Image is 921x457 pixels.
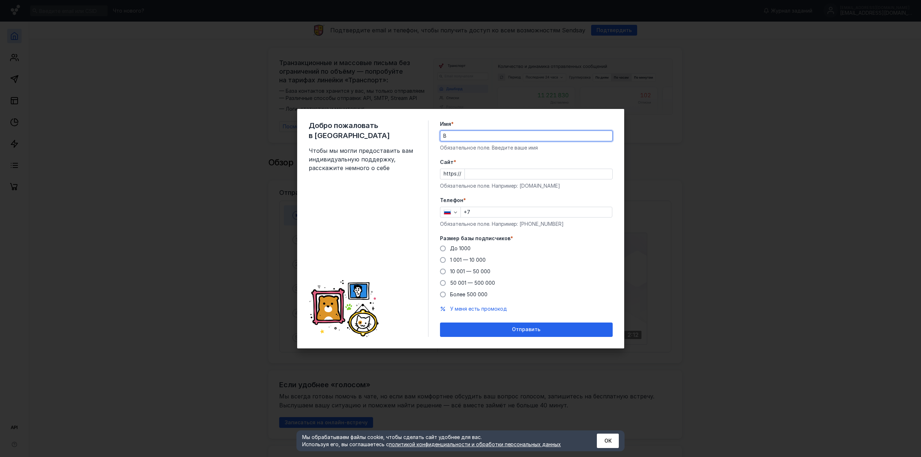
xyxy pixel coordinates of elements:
[450,245,471,251] span: До 1000
[440,144,613,151] div: Обязательное поле. Введите ваше имя
[389,441,561,447] a: политикой конфиденциальности и обработки персональных данных
[440,235,511,242] span: Размер базы подписчиков
[440,197,463,204] span: Телефон
[512,326,540,333] span: Отправить
[309,146,417,172] span: Чтобы мы могли предоставить вам индивидуальную поддержку, расскажите немного о себе
[440,323,613,337] button: Отправить
[597,434,619,448] button: ОК
[440,220,613,228] div: Обязательное поле. Например: [PHONE_NUMBER]
[309,120,417,141] span: Добро пожаловать в [GEOGRAPHIC_DATA]
[450,291,487,297] span: Более 500 000
[302,434,579,448] div: Мы обрабатываем файлы cookie, чтобы сделать сайт удобнее для вас. Используя его, вы соглашаетесь c
[450,280,495,286] span: 50 001 — 500 000
[440,120,451,128] span: Имя
[450,305,507,312] button: У меня есть промокод
[440,182,613,189] div: Обязательное поле. Например: [DOMAIN_NAME]
[450,306,507,312] span: У меня есть промокод
[450,257,486,263] span: 1 001 — 10 000
[450,268,490,274] span: 10 001 — 50 000
[440,159,454,166] span: Cайт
